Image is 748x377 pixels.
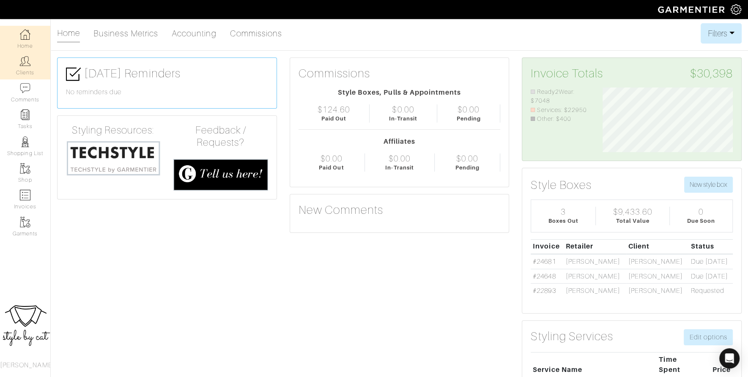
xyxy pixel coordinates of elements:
[531,106,589,115] li: Services: $22950
[456,153,478,164] div: $0.00
[385,164,414,172] div: In-Transit
[531,329,613,344] h3: Styling Services
[20,56,30,66] img: clients-icon-6bae9207a08558b7cb47a8932f037763ab4055f8c8b6bfacd5dc20c3e0201464.png
[20,163,30,174] img: garments-icon-b7da505a4dc4fd61783c78ac3ca0ef83fa9d6f193b1c9dc38574b1d14d53ca28.png
[613,207,652,217] div: $9,433.60
[684,329,733,345] a: Edit options
[66,124,161,137] h4: Styling Resources:
[456,115,480,123] div: Pending
[616,217,649,225] div: Total Value
[57,25,80,43] a: Home
[701,23,742,44] button: Filters
[66,88,268,96] h6: No reminders due
[564,254,626,269] td: [PERSON_NAME]
[299,66,370,81] h3: Commissions
[299,203,501,217] h3: New Comments
[533,287,556,295] a: #22893
[319,164,344,172] div: Paid Out
[20,217,30,227] img: garments-icon-b7da505a4dc4fd61783c78ac3ca0ef83fa9d6f193b1c9dc38574b1d14d53ca28.png
[531,115,589,124] li: Other: $400
[699,207,704,217] div: 0
[458,104,479,115] div: $0.00
[531,87,589,106] li: Ready2Wear: $7048
[66,67,81,82] img: check-box-icon-36a4915ff3ba2bd8f6e4f29bc755bb66becd62c870f447fc0dd1365fcfddab58.png
[564,284,626,298] td: [PERSON_NAME]
[455,164,479,172] div: Pending
[230,25,282,42] a: Commissions
[687,217,715,225] div: Due Soon
[626,239,689,254] th: Client
[689,239,733,254] th: Status
[20,29,30,40] img: dashboard-icon-dbcd8f5a0b271acd01030246c82b418ddd0df26cd7fceb0bd07c9910d44c42f6.png
[321,153,342,164] div: $0.00
[172,25,216,42] a: Accounting
[533,258,556,265] a: #24681
[531,239,564,254] th: Invoice
[626,254,689,269] td: [PERSON_NAME]
[533,273,556,280] a: #24648
[20,137,30,147] img: stylists-icon-eb353228a002819b7ec25b43dbf5f0378dd9e0616d9560372ff212230b889e62.png
[689,254,733,269] td: Due [DATE]
[173,159,268,191] img: feedback_requests-3821251ac2bd56c73c230f3229a5b25d6eb027adea667894f41107c140538ee0.png
[66,66,268,82] h3: [DATE] Reminders
[389,115,418,123] div: In-Transit
[684,177,733,193] button: New style box
[690,66,733,81] span: $30,398
[719,348,740,369] div: Open Intercom Messenger
[654,2,731,17] img: garmentier-logo-header-white-b43fb05a5012e4ada735d5af1a66efaba907eab6374d6393d1fbf88cb4ef424d.png
[531,178,592,192] h3: Style Boxes
[20,190,30,200] img: orders-icon-0abe47150d42831381b5fb84f609e132dff9fe21cb692f30cb5eec754e2cba89.png
[626,284,689,298] td: [PERSON_NAME]
[321,115,346,123] div: Paid Out
[626,269,689,284] td: [PERSON_NAME]
[731,4,741,15] img: gear-icon-white-bd11855cb880d31180b6d7d6211b90ccbf57a29d726f0c71d8c61bd08dd39cc2.png
[173,124,268,149] h4: Feedback / Requests?
[299,87,501,98] div: Style Boxes, Pulls & Appointments
[299,137,501,147] div: Affiliates
[561,207,566,217] div: 3
[531,66,733,81] h3: Invoice Totals
[20,109,30,120] img: reminder-icon-8004d30b9f0a5d33ae49ab947aed9ed385cf756f9e5892f1edd6e32f2345188e.png
[93,25,158,42] a: Business Metrics
[548,217,578,225] div: Boxes Out
[66,140,161,176] img: techstyle-93310999766a10050dc78ceb7f971a75838126fd19372ce40ba20cdf6a89b94b.png
[564,269,626,284] td: [PERSON_NAME]
[392,104,414,115] div: $0.00
[20,83,30,93] img: comment-icon-a0a6a9ef722e966f86d9cbdc48e553b5cf19dbc54f86b18d962a5391bc8f6eb6.png
[318,104,350,115] div: $124.60
[389,153,411,164] div: $0.00
[689,284,733,298] td: Requested
[689,269,733,284] td: Due [DATE]
[564,239,626,254] th: Retailer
